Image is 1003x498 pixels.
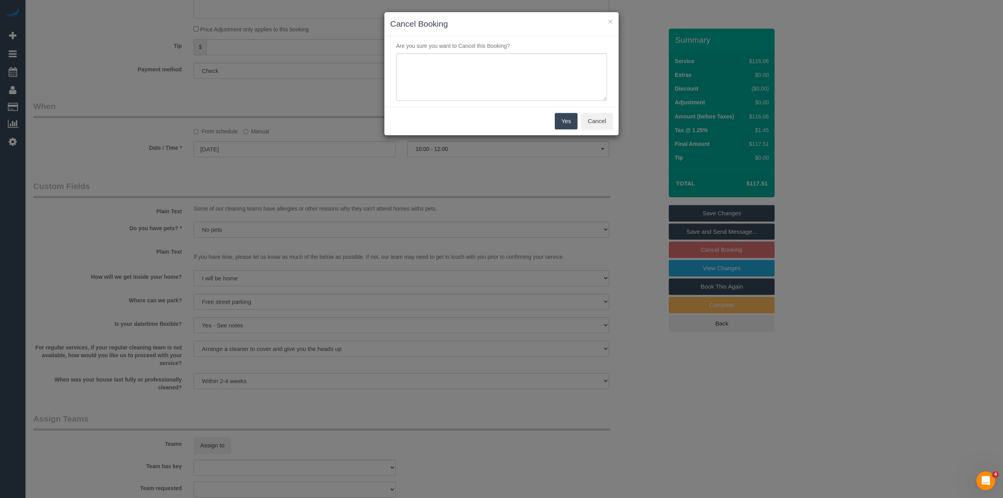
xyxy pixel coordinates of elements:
[390,18,613,30] h3: Cancel Booking
[555,113,578,129] button: Yes
[384,12,619,135] sui-modal: Cancel Booking
[581,113,613,129] button: Cancel
[390,42,613,50] p: Are you sure you want to Cancel this Booking?
[976,471,995,490] iframe: Intercom live chat
[608,17,613,25] button: ×
[992,471,999,478] span: 4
